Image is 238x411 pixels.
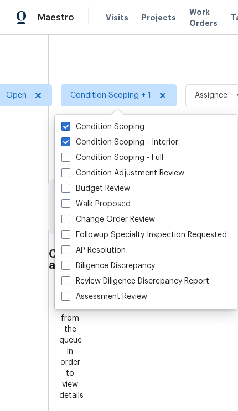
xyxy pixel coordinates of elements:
label: Condition Scoping [61,121,144,132]
label: AP Resolution [61,245,126,256]
label: Followup Specialty Inspection Requested [61,229,227,241]
label: Assessment Review [61,291,147,302]
label: Budget Review [61,183,130,194]
label: Walk Proposed [61,199,131,210]
label: Diligence Discrepancy [61,260,155,271]
label: Change Order Review [61,214,155,225]
label: Condition Scoping - Interior [61,137,178,148]
label: Review Diligence Discrepancy Report [61,276,209,287]
label: Condition Adjustment Review [61,168,184,179]
label: Condition Scoping - Full [61,152,163,163]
